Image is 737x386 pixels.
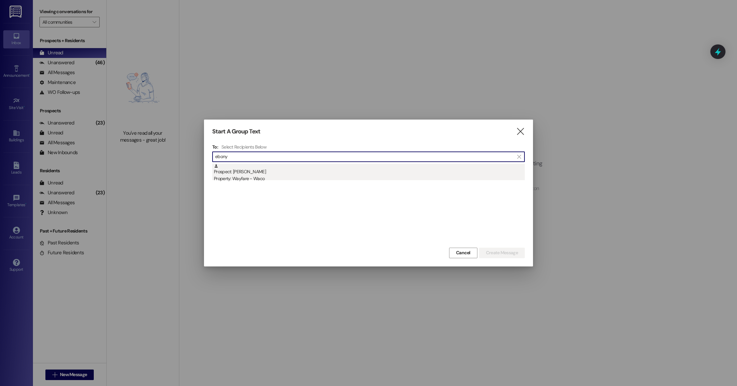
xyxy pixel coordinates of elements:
[212,128,260,135] h3: Start A Group Text
[215,152,514,161] input: Search for any contact or apartment
[214,175,525,182] div: Property: Wayfare - Waco
[517,154,521,159] i: 
[514,152,524,162] button: Clear text
[516,128,525,135] i: 
[486,249,518,256] span: Create Message
[479,248,525,258] button: Create Message
[214,164,525,182] div: Prospect: [PERSON_NAME]
[456,249,470,256] span: Cancel
[449,248,477,258] button: Cancel
[212,164,525,180] div: Prospect: [PERSON_NAME]Property: Wayfare - Waco
[221,144,267,150] h4: Select Recipients Below
[212,144,218,150] h3: To:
